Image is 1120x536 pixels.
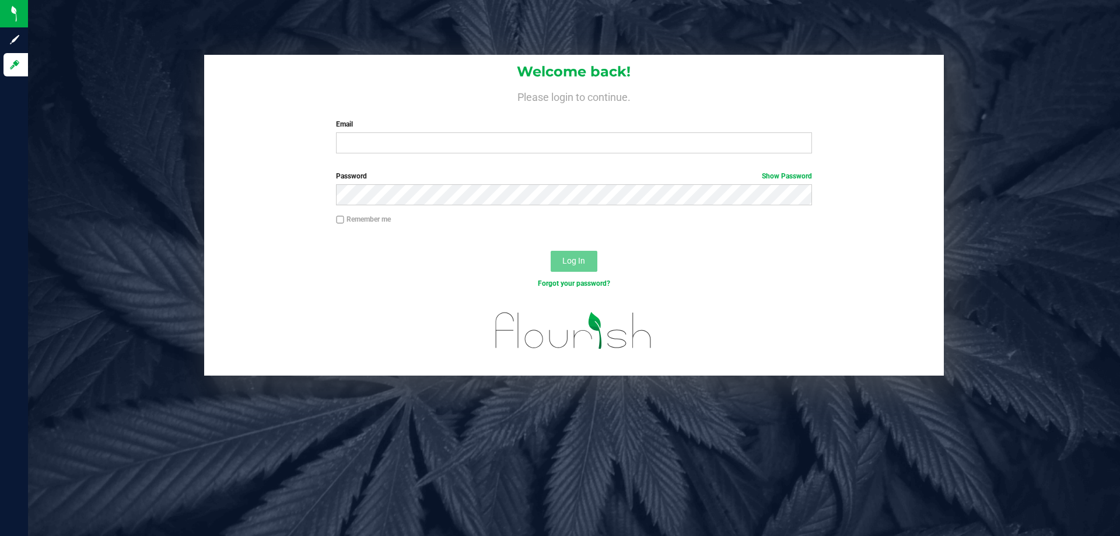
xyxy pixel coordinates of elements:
[551,251,597,272] button: Log In
[336,119,811,129] label: Email
[562,256,585,265] span: Log In
[336,216,344,224] input: Remember me
[204,64,944,79] h1: Welcome back!
[336,214,391,225] label: Remember me
[762,172,812,180] a: Show Password
[538,279,610,288] a: Forgot your password?
[336,172,367,180] span: Password
[481,301,666,360] img: flourish_logo.svg
[204,89,944,103] h4: Please login to continue.
[9,59,20,71] inline-svg: Log in
[9,34,20,45] inline-svg: Sign up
